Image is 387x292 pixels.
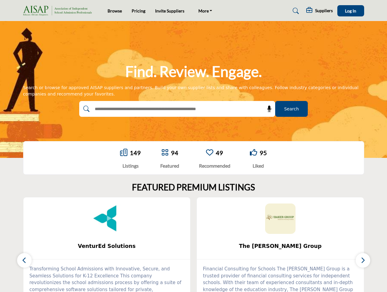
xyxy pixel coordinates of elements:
[23,85,364,97] div: Search or browse for approved AISAP suppliers and partners. Build your own supplier lists and sha...
[194,7,217,15] a: More
[130,149,141,156] a: 149
[315,8,333,13] h5: Suppliers
[132,8,145,13] a: Pricing
[197,238,364,254] a: The [PERSON_NAME] Group
[275,101,308,117] button: Search
[287,6,303,16] a: Search
[23,6,95,16] img: Site Logo
[250,162,267,169] div: Liked
[265,203,296,234] img: The Baker Group
[161,149,169,157] a: Go to Featured
[33,238,181,254] b: VenturEd Solutions
[260,149,267,156] a: 95
[199,162,230,169] div: Recommended
[33,242,181,250] span: VenturEd Solutions
[216,149,223,156] a: 49
[206,149,213,157] a: Go to Recommended
[206,238,355,254] b: The Baker Group
[345,8,356,13] span: Log In
[155,8,184,13] a: Invite Suppliers
[306,7,333,15] div: Suppliers
[23,238,190,254] a: VenturEd Solutions
[284,106,299,112] span: Search
[206,242,355,250] span: The [PERSON_NAME] Group
[108,8,122,13] a: Browse
[91,203,122,234] img: VenturEd Solutions
[125,62,262,81] h1: Find. Review. Engage.
[120,162,141,169] div: Listings
[171,149,178,156] a: 94
[337,5,364,16] button: Log In
[160,162,179,169] div: Featured
[250,149,257,156] i: Go to Liked
[132,182,255,193] h2: FEATURED PREMIUM LISTINGS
